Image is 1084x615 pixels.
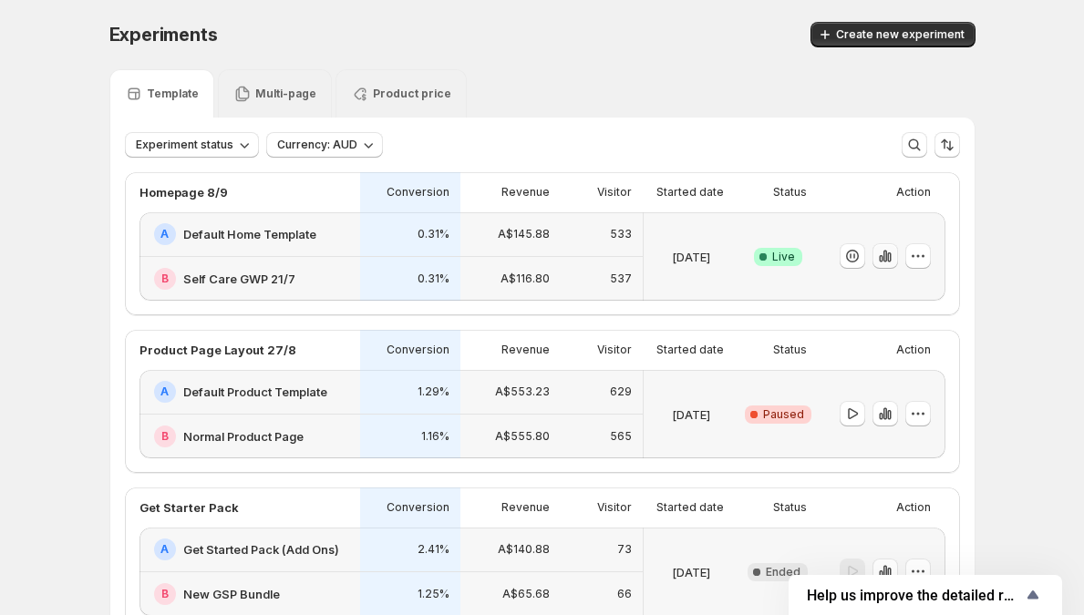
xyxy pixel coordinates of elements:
[255,87,316,101] p: Multi-page
[139,183,228,201] p: Homepage 8/9
[501,343,550,357] p: Revenue
[772,250,795,264] span: Live
[387,500,449,515] p: Conversion
[896,500,931,515] p: Action
[161,587,169,601] h2: B
[610,227,632,241] p: 533
[387,185,449,200] p: Conversion
[597,343,632,357] p: Visitor
[672,405,710,424] p: [DATE]
[773,343,807,357] p: Status
[183,270,295,288] h2: Self Care GWP 21/7
[136,138,233,152] span: Experiment status
[672,248,710,266] p: [DATE]
[610,384,632,399] p: 629
[597,185,632,200] p: Visitor
[501,185,550,200] p: Revenue
[418,384,449,399] p: 1.29%
[160,227,169,241] h2: A
[597,500,632,515] p: Visitor
[896,185,931,200] p: Action
[160,384,169,399] h2: A
[773,185,807,200] p: Status
[277,138,357,152] span: Currency: AUD
[418,587,449,601] p: 1.25%
[495,384,550,399] p: A$553.23
[183,540,339,559] h2: Get Started Pack (Add Ons)
[617,587,632,601] p: 66
[183,383,327,401] h2: Default Product Template
[183,427,304,446] h2: Normal Product Page
[617,542,632,557] p: 73
[672,563,710,581] p: [DATE]
[418,542,449,557] p: 2.41%
[495,429,550,444] p: A$555.80
[501,272,550,286] p: A$116.80
[810,22,976,47] button: Create new experiment
[773,500,807,515] p: Status
[161,429,169,444] h2: B
[109,24,218,46] span: Experiments
[266,132,383,158] button: Currency: AUD
[498,227,550,241] p: A$145.88
[161,272,169,286] h2: B
[763,407,804,422] span: Paused
[373,87,451,101] p: Product price
[934,132,960,158] button: Sort the results
[139,498,239,517] p: Get Starter Pack
[610,272,632,286] p: 537
[656,185,724,200] p: Started date
[766,565,800,579] span: Ended
[807,584,1044,606] button: Show survey - Help us improve the detailed report for A/B campaigns
[656,500,724,515] p: Started date
[183,585,280,603] h2: New GSP Bundle
[807,587,1022,604] span: Help us improve the detailed report for A/B campaigns
[125,132,259,158] button: Experiment status
[501,500,550,515] p: Revenue
[387,343,449,357] p: Conversion
[418,227,449,241] p: 0.31%
[139,341,296,359] p: Product Page Layout 27/8
[418,272,449,286] p: 0.31%
[147,87,199,101] p: Template
[656,343,724,357] p: Started date
[160,542,169,557] h2: A
[610,429,632,444] p: 565
[896,343,931,357] p: Action
[502,587,550,601] p: A$65.68
[498,542,550,557] p: A$140.88
[183,225,316,243] h2: Default Home Template
[421,429,449,444] p: 1.16%
[836,27,965,42] span: Create new experiment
